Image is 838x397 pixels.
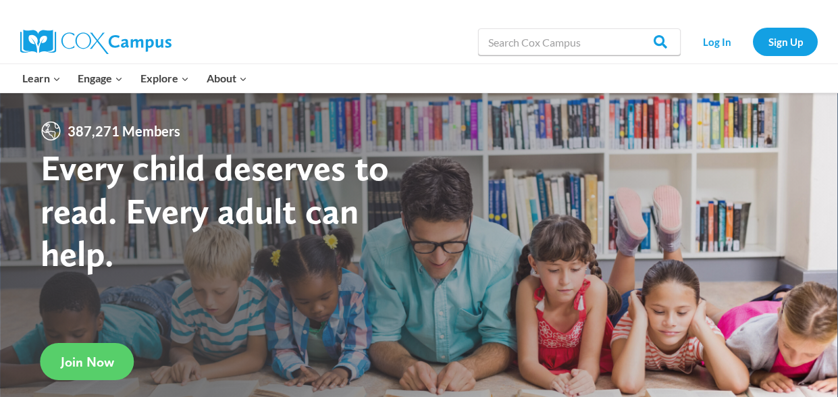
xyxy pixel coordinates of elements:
img: Cox Campus [20,30,172,54]
a: Log In [687,28,746,55]
span: Learn [22,70,61,87]
span: Join Now [61,354,114,370]
span: Engage [78,70,123,87]
span: Explore [140,70,189,87]
nav: Secondary Navigation [687,28,818,55]
strong: Every child deserves to read. Every adult can help. [41,146,389,275]
a: Sign Up [753,28,818,55]
input: Search Cox Campus [478,28,681,55]
span: About [207,70,247,87]
a: Join Now [41,343,134,380]
nav: Primary Navigation [14,64,255,92]
span: 387,271 Members [62,120,186,142]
